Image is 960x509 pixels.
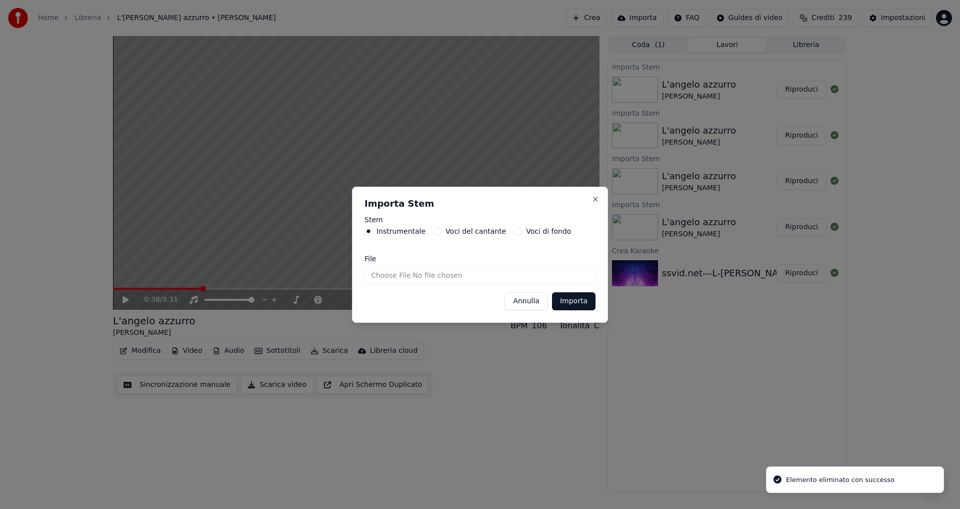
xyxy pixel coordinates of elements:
[445,228,506,235] label: Voci del cantante
[364,199,595,208] h2: Importa Stem
[364,255,595,262] label: File
[526,228,571,235] label: Voci di fondo
[552,292,595,310] button: Importa
[376,228,425,235] label: Instrumentale
[504,292,548,310] button: Annulla
[364,216,595,223] label: Stem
